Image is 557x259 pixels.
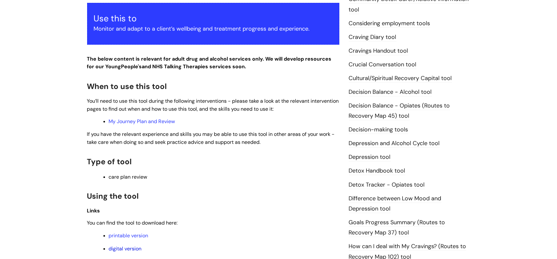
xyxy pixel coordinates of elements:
[87,98,339,112] span: You’ll need to use this tool during the following interventions - please take a look at the relev...
[349,88,432,96] a: Decision Balance - Alcohol tool
[87,207,100,214] span: Links
[349,61,417,69] a: Crucial Conversation tool
[109,232,148,239] a: printable version
[109,245,142,252] a: digital version
[349,167,405,175] a: Detox Handbook tool
[349,33,396,41] a: Craving Diary tool
[349,139,440,148] a: Depression and Alcohol Cycle tool
[109,118,175,125] a: My Journey Plan and Review
[94,24,333,34] p: Monitor and adapt to a client’s wellbeing and treatment progress and experience.
[349,74,452,83] a: Cultural/Spiritual Recovery Capital tool
[109,174,147,180] span: care plan review
[349,47,408,55] a: Cravings Handout tool
[349,102,450,120] a: Decision Balance - Opiates (Routes to Recovery Map 45) tool
[87,219,178,226] span: You can find the tool to download here:
[349,218,445,237] a: Goals Progress Summary (Routes to Recovery Map 37) tool
[349,195,441,213] a: Difference between Low Mood and Depression tool
[349,181,425,189] a: Detox Tracker - Opiates tool
[87,56,332,70] strong: The below content is relevant for adult drug and alcohol services only. We will develop resources...
[121,63,142,70] strong: People's
[349,153,391,161] a: Depression tool
[87,191,139,201] span: Using the tool
[349,19,430,28] a: Considering employment tools
[87,81,167,91] span: When to use this tool
[94,13,333,24] h3: Use this to
[87,131,335,145] span: If you have the relevant experience and skills you may be able to use this tool in other areas of...
[349,126,408,134] a: Decision-making tools
[87,157,132,166] span: Type of tool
